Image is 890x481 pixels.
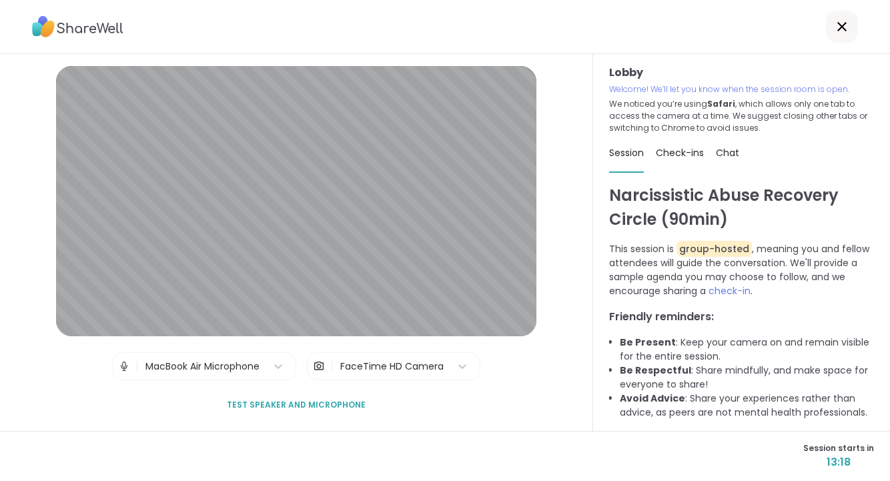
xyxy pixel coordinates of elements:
[609,183,874,231] h1: Narcissistic Abuse Recovery Circle (90min)
[803,442,874,454] span: Session starts in
[330,353,334,380] span: |
[313,353,325,380] img: Camera
[609,309,874,325] h3: Friendly reminders:
[656,146,704,159] span: Check-ins
[609,83,874,95] p: Welcome! We’ll let you know when the session room is open.
[716,146,739,159] span: Chat
[609,146,644,159] span: Session
[709,284,751,298] span: check-in
[340,360,444,374] div: FaceTime HD Camera
[620,364,691,377] b: Be Respectful
[227,399,366,411] span: Test speaker and microphone
[145,360,260,374] div: MacBook Air Microphone
[221,391,371,419] button: Test speaker and microphone
[620,392,685,405] b: Avoid Advice
[677,241,752,257] span: group-hosted
[135,353,139,380] span: |
[609,65,874,81] h3: Lobby
[620,336,676,349] b: Be Present
[118,353,130,380] img: Microphone
[609,242,874,298] p: This session is , meaning you and fellow attendees will guide the conversation. We'll provide a s...
[620,364,874,392] li: : Share mindfully, and make space for everyone to share!
[707,98,735,109] b: Safari
[32,11,123,42] img: ShareWell Logo
[620,336,874,364] li: : Keep your camera on and remain visible for the entire session.
[803,454,874,470] span: 13:18
[620,392,874,420] li: : Share your experiences rather than advice, as peers are not mental health professionals.
[609,98,874,134] p: We noticed you’re using , which allows only one tab to access the camera at a time. We suggest cl...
